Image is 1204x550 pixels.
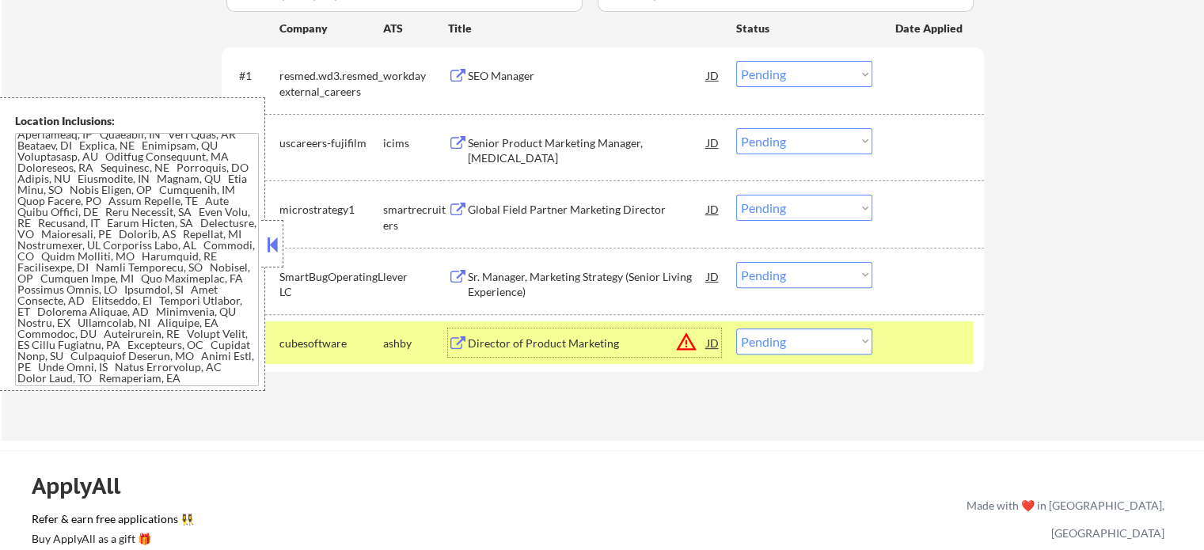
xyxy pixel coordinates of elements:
div: smartrecruiters [383,202,448,233]
div: SmartBugOperatingLLC [279,269,383,300]
a: Buy ApplyAll as a gift 🎁 [32,530,190,550]
div: microstrategy1 [279,202,383,218]
div: #1 [239,68,267,84]
div: Made with ❤️ in [GEOGRAPHIC_DATA], [GEOGRAPHIC_DATA] [960,491,1164,547]
div: ATS [383,21,448,36]
div: ashby [383,336,448,351]
div: Buy ApplyAll as a gift 🎁 [32,533,190,544]
a: Refer & earn free applications 👯‍♀️ [32,514,636,530]
div: Location Inclusions: [15,113,259,129]
div: Date Applied [895,21,965,36]
div: workday [383,68,448,84]
button: warning_amber [675,331,697,353]
div: Director of Product Marketing [468,336,707,351]
div: ApplyAll [32,472,139,499]
div: Senior Product Marketing Manager, [MEDICAL_DATA] [468,135,707,166]
div: uscareers-fujifilm [279,135,383,151]
div: cubesoftware [279,336,383,351]
div: Status [736,13,872,42]
div: JD [705,195,721,223]
div: JD [705,262,721,290]
div: Sr. Manager, Marketing Strategy (Senior Living Experience) [468,269,707,300]
div: Title [448,21,721,36]
div: JD [705,128,721,157]
div: resmed.wd3.resmed_external_careers [279,68,383,99]
div: JD [705,61,721,89]
div: icims [383,135,448,151]
div: Company [279,21,383,36]
div: Global Field Partner Marketing Director [468,202,707,218]
div: SEO Manager [468,68,707,84]
div: JD [705,328,721,357]
div: lever [383,269,448,285]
